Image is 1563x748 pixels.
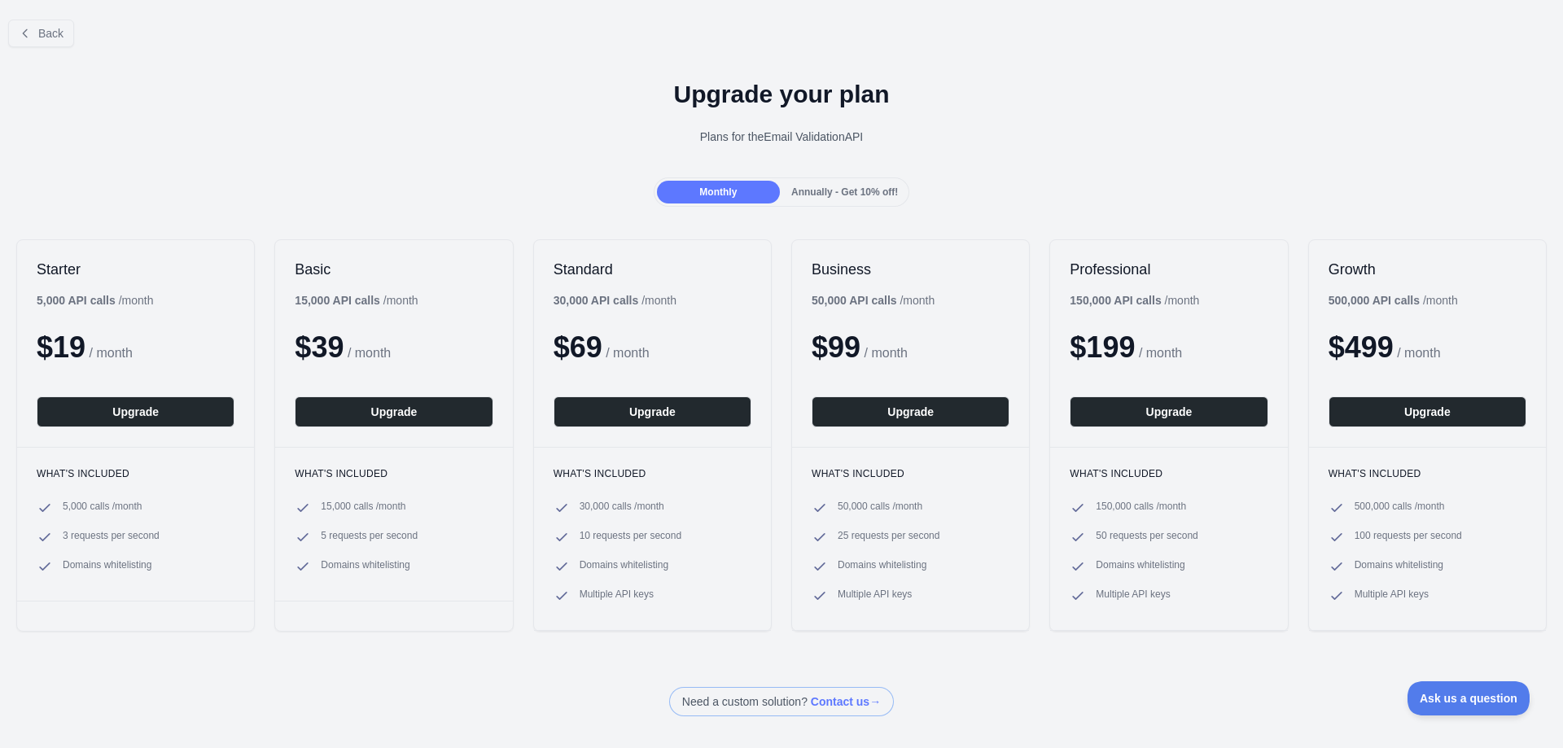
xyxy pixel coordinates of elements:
b: 50,000 API calls [812,294,897,307]
iframe: Toggle Customer Support [1408,681,1530,715]
h2: Business [812,260,1009,279]
h2: Standard [554,260,751,279]
h2: Professional [1070,260,1267,279]
div: / month [554,292,676,308]
b: 30,000 API calls [554,294,639,307]
span: $ 199 [1070,330,1135,364]
div: / month [812,292,935,308]
div: / month [1070,292,1199,308]
span: $ 99 [812,330,860,364]
b: 150,000 API calls [1070,294,1161,307]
